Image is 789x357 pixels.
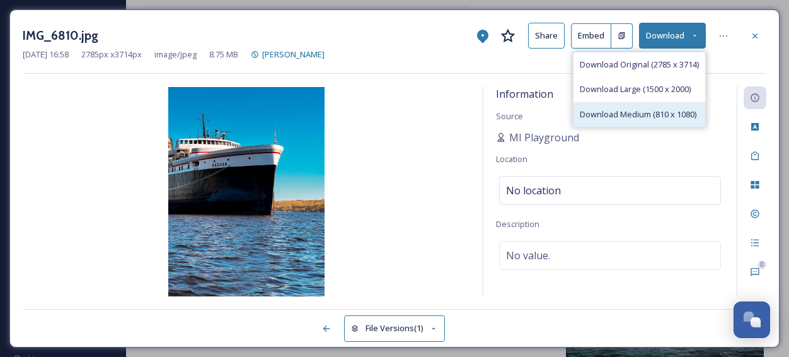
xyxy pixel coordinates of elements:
[639,23,706,49] button: Download
[509,130,579,145] span: MI Playground
[496,87,553,101] span: Information
[262,49,325,60] span: [PERSON_NAME]
[580,108,696,120] span: Download Medium (810 x 1080)
[23,49,69,61] span: [DATE] 16:58
[757,260,766,269] div: 0
[154,49,197,61] span: image/jpeg
[580,83,691,95] span: Download Large (1500 x 2000)
[571,23,611,49] button: Embed
[580,59,699,71] span: Download Original (2785 x 3714)
[209,49,238,61] span: 8.75 MB
[506,183,561,198] span: No location
[528,23,565,49] button: Share
[23,26,98,45] h3: IMG_6810.jpg
[496,110,523,122] span: Source
[496,218,539,230] span: Description
[81,49,142,61] span: 2785 px x 3714 px
[344,315,445,341] button: File Versions(1)
[506,248,550,263] span: No value.
[734,301,770,338] button: Open Chat
[23,87,470,296] img: 34-wl-25f5e930-bfc4-43fe-ac62-89b7243437af.jpg
[496,153,527,165] span: Location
